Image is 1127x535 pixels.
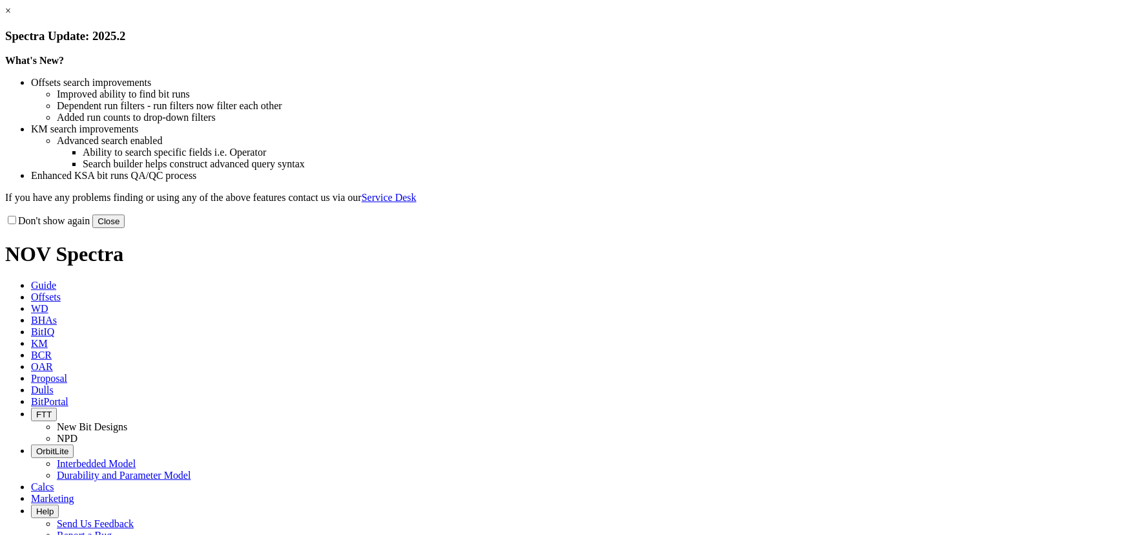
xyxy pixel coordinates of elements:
span: Marketing [31,493,74,504]
h1: NOV Spectra [5,242,1122,266]
h3: Spectra Update: 2025.2 [5,29,1122,43]
input: Don't show again [8,216,16,224]
li: Improved ability to find bit runs [57,89,1122,100]
span: FTT [36,410,52,419]
li: Offsets search improvements [31,77,1122,89]
li: Dependent run filters - run filters now filter each other [57,100,1122,112]
a: Durability and Parameter Model [57,470,191,481]
span: Guide [31,280,56,291]
li: Advanced search enabled [57,135,1122,147]
a: Send Us Feedback [57,518,134,529]
span: BHAs [31,315,57,326]
span: BitIQ [31,326,54,337]
button: Close [92,215,125,228]
span: OrbitLite [36,446,68,456]
a: × [5,5,11,16]
label: Don't show again [5,215,90,226]
span: BitPortal [31,396,68,407]
li: Added run counts to drop-down filters [57,112,1122,123]
span: KM [31,338,48,349]
span: OAR [31,361,53,372]
strong: What's New? [5,55,64,66]
a: NPD [57,433,78,444]
a: New Bit Designs [57,421,127,432]
li: Search builder helps construct advanced query syntax [83,158,1122,170]
li: Enhanced KSA bit runs QA/QC process [31,170,1122,182]
span: Proposal [31,373,67,384]
li: KM search improvements [31,123,1122,135]
a: Service Desk [362,192,417,203]
span: Dulls [31,384,54,395]
span: Offsets [31,291,61,302]
span: BCR [31,350,52,361]
a: Interbedded Model [57,458,136,469]
p: If you have any problems finding or using any of the above features contact us via our [5,192,1122,204]
span: Calcs [31,481,54,492]
li: Ability to search specific fields i.e. Operator [83,147,1122,158]
span: Help [36,507,54,516]
span: WD [31,303,48,314]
